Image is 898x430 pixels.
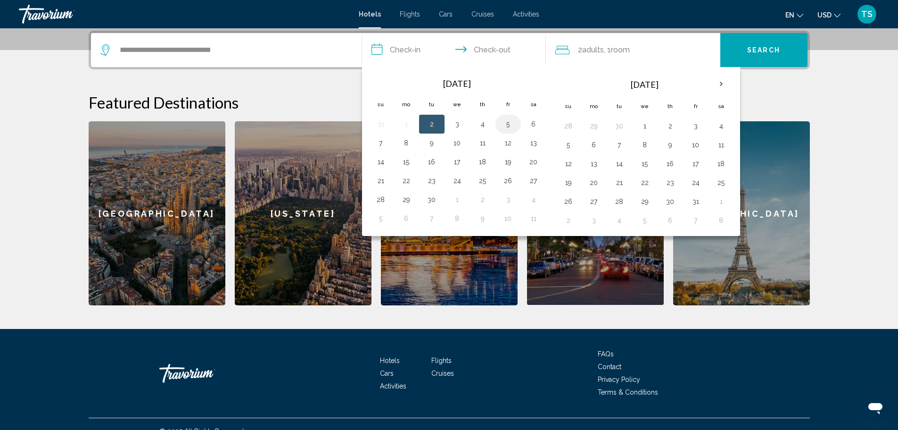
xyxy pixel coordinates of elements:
button: Day 29 [586,119,601,133]
button: Day 15 [399,155,414,169]
span: Privacy Policy [598,376,640,383]
button: Day 7 [612,138,627,152]
button: Day 22 [637,176,652,189]
button: Day 6 [526,118,541,131]
button: Day 18 [714,157,729,170]
a: Flights [431,357,452,364]
button: Day 13 [526,136,541,150]
button: Day 10 [688,138,703,152]
button: Day 21 [612,176,627,189]
a: Activities [513,10,539,18]
button: Day 10 [501,212,516,225]
button: Day 6 [399,212,414,225]
a: [GEOGRAPHIC_DATA] [673,121,810,305]
a: Terms & Conditions [598,388,658,396]
button: Day 20 [586,176,601,189]
button: Day 23 [663,176,678,189]
button: Day 7 [373,136,388,150]
button: Change currency [817,8,840,22]
button: Day 7 [688,214,703,227]
button: Day 6 [586,138,601,152]
div: [US_STATE] [235,121,371,305]
button: Day 30 [424,193,439,206]
button: Day 26 [501,174,516,187]
a: Activities [380,382,406,390]
button: Day 28 [373,193,388,206]
button: Day 11 [526,212,541,225]
button: Day 11 [475,136,490,150]
button: Day 10 [450,136,465,150]
button: Day 4 [612,214,627,227]
a: Travorium [159,359,254,388]
button: Change language [785,8,803,22]
button: Day 6 [663,214,678,227]
button: Day 2 [475,193,490,206]
button: Day 19 [561,176,576,189]
button: Day 26 [561,195,576,208]
span: Cars [380,370,394,377]
button: Day 31 [373,118,388,131]
button: Day 20 [526,155,541,169]
button: Day 12 [561,157,576,170]
span: , 1 [604,43,630,57]
span: en [785,11,794,19]
button: Day 15 [637,157,652,170]
button: Day 3 [450,118,465,131]
button: Day 2 [424,118,439,131]
a: Hotels [380,357,400,364]
a: Contact [598,363,621,371]
button: User Menu [855,4,879,24]
a: [GEOGRAPHIC_DATA] [89,121,225,305]
a: Travorium [19,5,349,24]
button: Day 14 [373,155,388,169]
span: USD [817,11,832,19]
button: Check in and out dates [362,33,546,67]
div: Search widget [91,33,807,67]
button: Day 1 [399,118,414,131]
button: Day 12 [501,136,516,150]
button: Day 4 [526,193,541,206]
button: Day 14 [612,157,627,170]
button: Day 17 [450,155,465,169]
span: FAQs [598,350,614,358]
a: Cruises [431,370,454,377]
button: Day 7 [424,212,439,225]
button: Day 17 [688,157,703,170]
button: Day 5 [561,138,576,152]
span: Adults [582,45,604,54]
button: Day 18 [475,155,490,169]
button: Day 30 [663,195,678,208]
button: Day 3 [586,214,601,227]
button: Day 4 [475,118,490,131]
a: Flights [400,10,420,18]
span: 2 [578,43,604,57]
th: [DATE] [394,73,521,94]
button: Day 3 [688,119,703,133]
span: TS [861,9,873,19]
button: Day 2 [663,119,678,133]
a: Cruises [471,10,494,18]
button: Day 29 [637,195,652,208]
button: Next month [709,73,734,95]
button: Day 3 [501,193,516,206]
span: Room [611,45,630,54]
span: Search [747,47,780,54]
a: Cars [439,10,453,18]
button: Day 16 [663,157,678,170]
h2: Featured Destinations [89,93,810,112]
button: Day 8 [399,136,414,150]
a: Hotels [359,10,381,18]
button: Day 29 [399,193,414,206]
button: Day 27 [526,174,541,187]
button: Travelers: 2 adults, 0 children [546,33,720,67]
